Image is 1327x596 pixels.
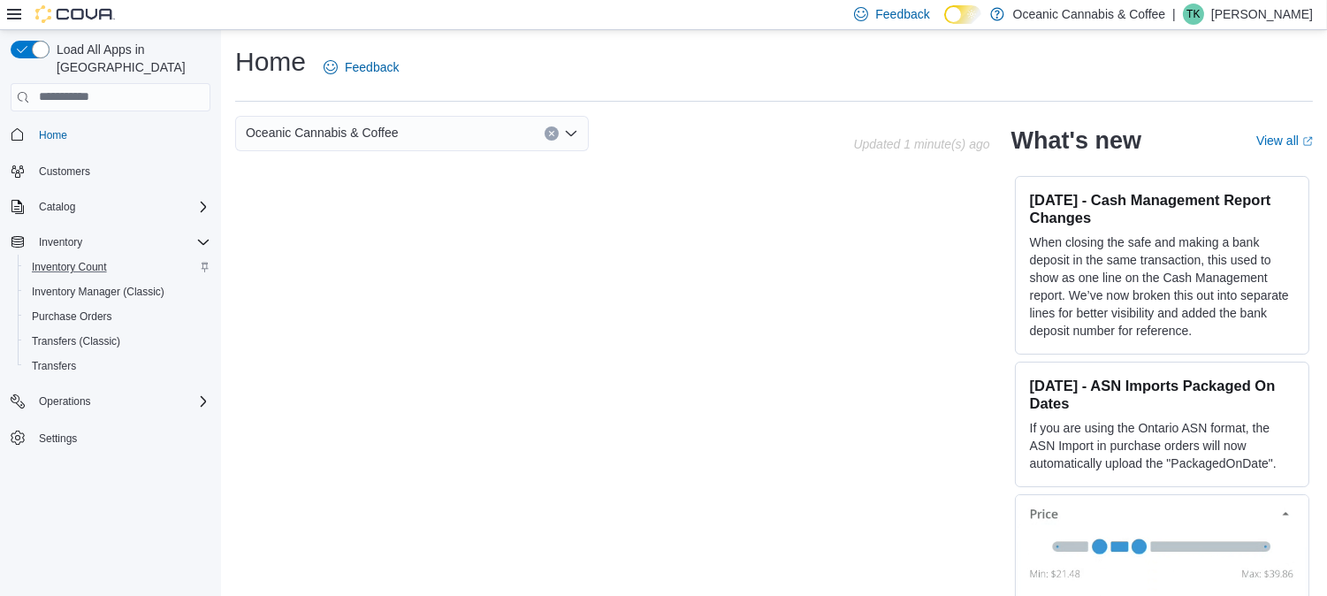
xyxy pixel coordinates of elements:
span: Catalog [39,200,75,214]
button: Clear input [545,126,559,141]
p: | [1172,4,1176,25]
p: If you are using the Ontario ASN format, the ASN Import in purchase orders will now automatically... [1030,419,1294,472]
button: Purchase Orders [18,304,217,329]
span: Operations [39,394,91,409]
a: Purchase Orders [25,306,119,327]
button: Inventory Count [18,255,217,279]
div: TJ Kearley [1183,4,1204,25]
span: Feedback [345,58,399,76]
span: Oceanic Cannabis & Coffee [246,122,399,143]
svg: External link [1302,136,1313,147]
span: Inventory [39,235,82,249]
button: Customers [4,158,217,184]
a: Home [32,125,74,146]
a: Feedback [316,50,406,85]
a: Transfers (Classic) [25,331,127,352]
a: View allExternal link [1256,134,1313,148]
a: Customers [32,161,97,182]
p: Oceanic Cannabis & Coffee [1013,4,1166,25]
a: Inventory Count [25,256,114,278]
span: Operations [32,391,210,412]
p: When closing the safe and making a bank deposit in the same transaction, this used to show as one... [1030,233,1294,340]
span: Catalog [32,196,210,218]
span: Inventory Manager (Classic) [32,285,164,299]
button: Transfers (Classic) [18,329,217,354]
a: Settings [32,428,84,449]
span: Dark Mode [944,24,945,25]
button: Catalog [4,195,217,219]
span: Transfers (Classic) [25,331,210,352]
span: Load All Apps in [GEOGRAPHIC_DATA] [50,41,210,76]
button: Open list of options [564,126,578,141]
span: Purchase Orders [32,309,112,324]
span: Settings [32,426,210,448]
button: Inventory [32,232,89,253]
h2: What's new [1011,126,1141,155]
span: Home [39,128,67,142]
h1: Home [235,44,306,80]
span: TK [1186,4,1200,25]
button: Catalog [32,196,82,218]
span: Inventory Manager (Classic) [25,281,210,302]
span: Inventory Count [32,260,107,274]
button: Transfers [18,354,217,378]
button: Settings [4,424,217,450]
button: Inventory [4,230,217,255]
span: Transfers (Classic) [32,334,120,348]
button: Operations [4,389,217,414]
img: Cova [35,5,115,23]
span: Transfers [32,359,76,373]
h3: [DATE] - ASN Imports Packaged On Dates [1030,377,1294,412]
span: Customers [32,160,210,182]
p: [PERSON_NAME] [1211,4,1313,25]
span: Customers [39,164,90,179]
span: Inventory Count [25,256,210,278]
a: Inventory Manager (Classic) [25,281,172,302]
p: Updated 1 minute(s) ago [853,137,989,151]
button: Inventory Manager (Classic) [18,279,217,304]
span: Home [32,124,210,146]
a: Transfers [25,355,83,377]
span: Transfers [25,355,210,377]
button: Operations [32,391,98,412]
nav: Complex example [11,115,210,497]
span: Inventory [32,232,210,253]
span: Purchase Orders [25,306,210,327]
h3: [DATE] - Cash Management Report Changes [1030,191,1294,226]
button: Home [4,122,217,148]
input: Dark Mode [944,5,981,24]
span: Settings [39,432,77,446]
span: Feedback [875,5,929,23]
